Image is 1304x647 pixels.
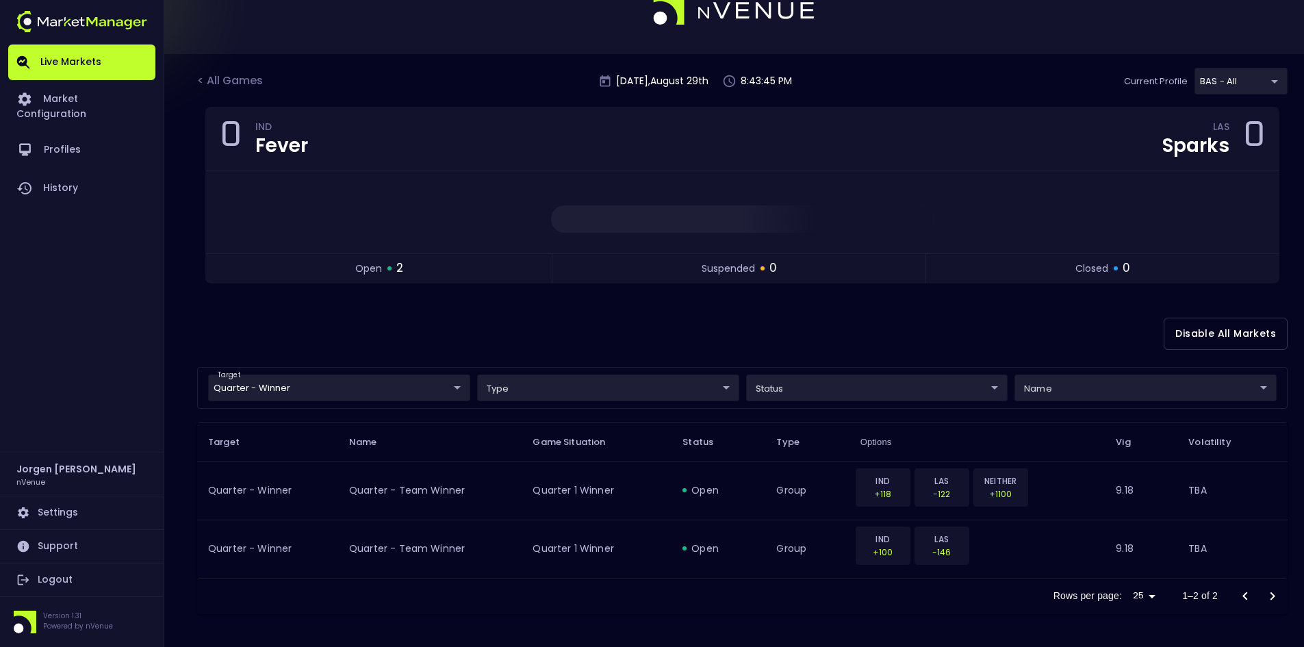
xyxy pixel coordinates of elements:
[616,74,708,88] p: [DATE] , August 29 th
[1124,75,1188,88] p: Current Profile
[682,436,731,448] span: Status
[982,487,1019,500] p: +1100
[1105,520,1177,578] td: 9.18
[355,262,382,276] span: open
[1177,461,1288,520] td: TBA
[1127,586,1160,606] div: 25
[1182,589,1218,602] p: 1–2 of 2
[208,436,257,448] span: Target
[923,487,960,500] p: -122
[338,461,522,520] td: Quarter - Team Winner
[197,520,338,578] td: Quarter - Winner
[43,621,113,631] p: Powered by nVenue
[765,461,849,520] td: group
[8,131,155,169] a: Profiles
[865,487,902,500] p: +118
[1116,436,1148,448] span: Vig
[865,533,902,546] p: IND
[522,461,672,520] td: Quarter 1 Winner
[8,496,155,529] a: Settings
[8,45,155,80] a: Live Markets
[865,546,902,559] p: +100
[8,563,155,596] a: Logout
[255,136,308,155] div: Fever
[8,80,155,131] a: Market Configuration
[776,436,817,448] span: Type
[522,520,672,578] td: Quarter 1 Winner
[1164,318,1288,350] button: Disable All Markets
[8,169,155,207] a: History
[1194,68,1288,94] div: target
[197,461,338,520] td: Quarter - Winner
[1105,461,1177,520] td: 9.18
[16,477,45,487] h3: nVenue
[1162,136,1229,155] div: Sparks
[396,259,403,277] span: 2
[255,123,308,134] div: IND
[1188,436,1249,448] span: Volatility
[923,474,960,487] p: LAS
[338,520,522,578] td: Quarter - Team Winner
[533,436,623,448] span: Game Situation
[849,422,1105,461] th: Options
[208,375,470,401] div: target
[218,370,240,380] label: target
[197,73,266,90] div: < All Games
[8,530,155,563] a: Support
[982,474,1019,487] p: NEITHER
[765,520,849,578] td: group
[923,533,960,546] p: LAS
[477,375,739,401] div: target
[741,74,792,88] p: 8:43:45 PM
[769,259,777,277] span: 0
[43,611,113,621] p: Version 1.31
[16,11,147,32] img: logo
[923,546,960,559] p: -146
[1213,123,1229,134] div: LAS
[682,542,754,555] div: open
[220,118,242,160] div: 0
[682,483,754,497] div: open
[349,436,395,448] span: Name
[1243,118,1265,160] div: 0
[16,461,136,477] h2: Jorgen [PERSON_NAME]
[702,262,755,276] span: suspended
[746,375,1008,401] div: target
[1075,262,1108,276] span: closed
[1123,259,1130,277] span: 0
[1177,520,1288,578] td: TBA
[8,611,155,633] div: Version 1.31Powered by nVenue
[865,474,902,487] p: IND
[197,422,1288,579] table: collapsible table
[1014,375,1277,401] div: target
[1053,589,1122,602] p: Rows per page:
